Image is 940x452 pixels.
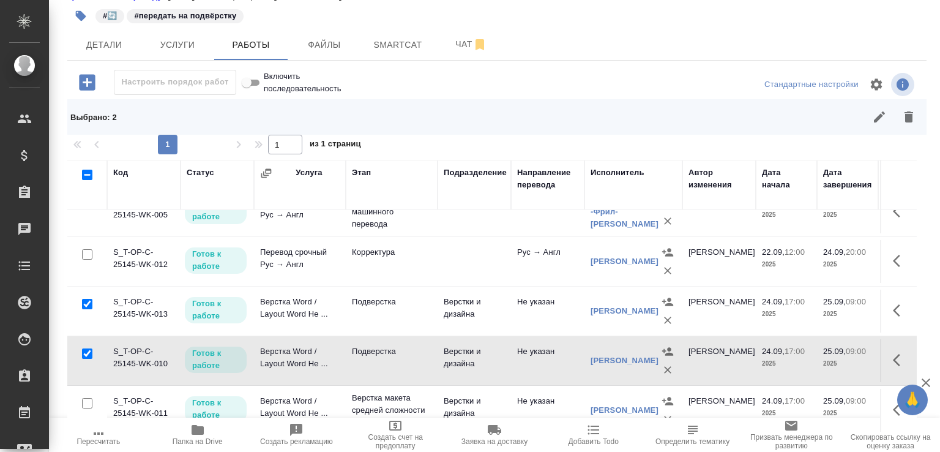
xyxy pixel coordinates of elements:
[346,418,445,452] button: Создать счет на предоплату
[511,290,584,333] td: Не указан
[761,75,862,94] div: split button
[247,418,346,452] button: Создать рекламацию
[107,339,181,382] td: S_T-OP-C-25145-WK-010
[658,243,677,262] button: Назначить
[472,37,487,52] svg: Отписаться
[254,339,346,382] td: Верстка Word / Layout Word Не ...
[264,70,341,95] span: Включить последовательность
[886,197,915,226] button: Здесь прячутся важные кнопки
[173,437,223,446] span: Папка на Drive
[841,418,940,452] button: Скопировать ссылку на оценку заказа
[591,195,658,228] a: [PERSON_NAME] -Фрил- [PERSON_NAME]
[823,308,872,320] p: 2025
[591,257,658,266] a: [PERSON_NAME]
[762,308,811,320] p: 2025
[94,10,125,20] span: 🔄️
[823,247,846,257] p: 24.09,
[762,396,785,405] p: 24.09,
[785,347,805,356] p: 17:00
[682,389,756,432] td: [PERSON_NAME]
[352,296,431,308] p: Подверстка
[891,73,917,96] span: Посмотреть информацию
[762,347,785,356] p: 24.09,
[865,102,894,132] button: Редактировать
[184,395,248,424] div: Исполнитель может приступить к работе
[785,247,805,257] p: 12:00
[894,102,923,132] button: Удалить
[823,347,846,356] p: 25.09,
[184,345,248,374] div: Исполнитель может приступить к работе
[762,247,785,257] p: 22.09,
[445,418,544,452] button: Заявка на доставку
[254,190,346,233] td: Перевод срочный Рус → Англ
[658,212,677,230] button: Удалить
[511,240,584,283] td: Рус → Англ
[444,167,507,179] div: Подразделение
[902,387,923,413] span: 🙏
[222,37,280,53] span: Работы
[352,246,431,258] p: Корректура
[438,389,511,432] td: Верстки и дизайна
[254,240,346,283] td: Перевод срочный Рус → Англ
[762,258,811,271] p: 2025
[75,37,133,53] span: Детали
[260,167,272,179] button: Сгруппировать
[749,433,834,450] span: Призвать менеджера по развитию
[192,298,239,322] p: Готов к работе
[70,113,117,122] span: Выбрано : 2
[846,396,866,405] p: 09:00
[511,190,584,233] td: Рус → Англ
[192,397,239,421] p: Готов к работе
[762,297,785,306] p: 24.09,
[846,297,866,306] p: 09:00
[682,190,756,233] td: [PERSON_NAME]
[511,339,584,382] td: Не указан
[886,395,915,424] button: Здесь прячутся важные кнопки
[658,410,677,429] button: Удалить
[517,167,578,191] div: Направление перевода
[438,290,511,333] td: Верстки и дизайна
[134,10,236,22] p: #передать на подвёрстку
[184,197,248,225] div: Исполнитель может приступить к работе
[658,342,677,361] button: Назначить
[569,437,619,446] span: Добавить Todo
[107,389,181,432] td: S_T-OP-C-25145-WK-011
[823,396,846,405] p: 25.09,
[682,339,756,382] td: [PERSON_NAME]
[823,258,872,271] p: 2025
[823,297,846,306] p: 25.09,
[352,194,431,230] p: Постредактура машинного перевода
[591,356,658,365] a: [PERSON_NAME]
[862,70,891,99] span: Настроить таблицу
[352,392,431,429] p: Верстка макета средней сложности (MS ...
[823,167,872,191] div: Дата завершения
[148,37,207,53] span: Услуги
[655,437,729,446] span: Определить тематику
[107,190,181,233] td: S_T-OP-C-25145-WK-005
[352,345,431,358] p: Подверстка
[886,296,915,325] button: Здесь прячутся важные кнопки
[823,358,872,370] p: 2025
[682,240,756,283] td: [PERSON_NAME]
[184,246,248,275] div: Исполнитель может приступить к работе
[785,396,805,405] p: 17:00
[353,433,438,450] span: Создать счет на предоплату
[70,70,104,95] button: Добавить работу
[295,37,354,53] span: Файлы
[643,418,742,452] button: Определить тематику
[823,407,872,420] p: 2025
[254,290,346,333] td: Верстка Word / Layout Word Не ...
[688,167,750,191] div: Автор изменения
[368,37,427,53] span: Smartcat
[352,167,371,179] div: Этап
[762,407,811,420] p: 2025
[762,167,811,191] div: Дата начала
[846,347,866,356] p: 09:00
[461,437,528,446] span: Заявка на доставку
[107,290,181,333] td: S_T-OP-C-25145-WK-013
[591,405,658,415] a: [PERSON_NAME]
[897,385,928,415] button: 🙏
[658,361,677,379] button: Удалить
[823,209,872,221] p: 2025
[762,209,811,221] p: 2025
